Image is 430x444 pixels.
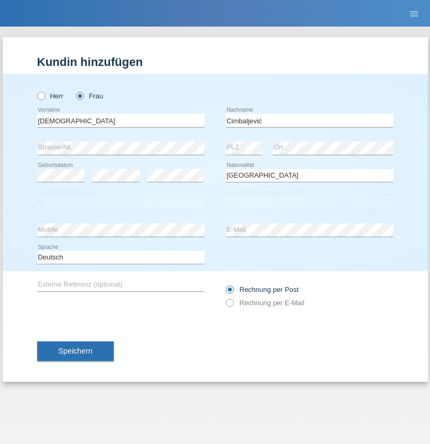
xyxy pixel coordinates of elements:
[226,299,233,312] input: Rechnung per E-Mail
[37,341,114,362] button: Speichern
[76,92,103,100] label: Frau
[226,299,305,307] label: Rechnung per E-Mail
[76,92,83,99] input: Frau
[226,286,299,294] label: Rechnung per Post
[403,10,425,16] a: menu
[58,347,92,355] span: Speichern
[226,286,233,299] input: Rechnung per Post
[37,92,64,100] label: Herr
[37,92,44,99] input: Herr
[37,55,393,69] h1: Kundin hinzufügen
[409,9,419,19] i: menu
